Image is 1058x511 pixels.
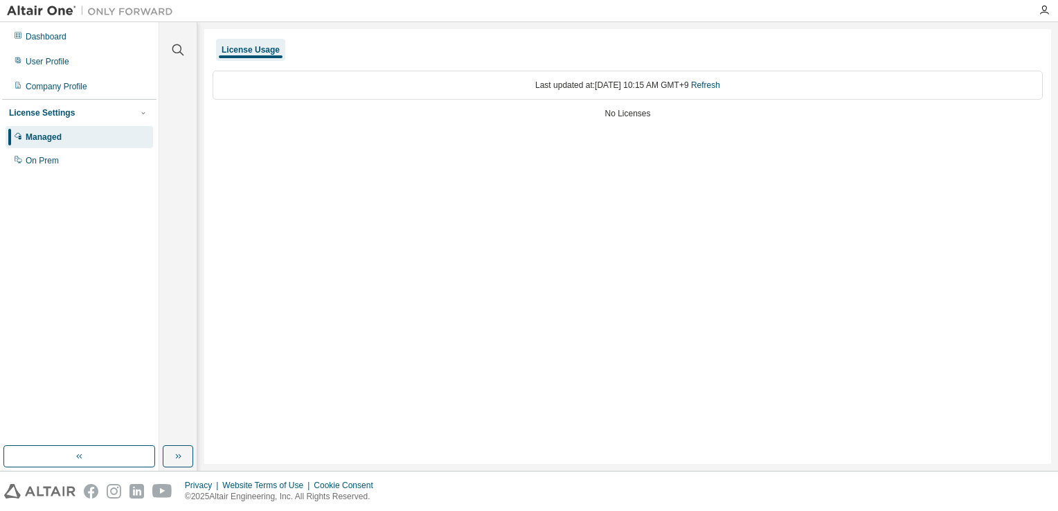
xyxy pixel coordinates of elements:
[26,31,66,42] div: Dashboard
[222,44,280,55] div: License Usage
[213,71,1043,100] div: Last updated at: [DATE] 10:15 AM GMT+9
[107,484,121,499] img: instagram.svg
[314,480,381,491] div: Cookie Consent
[26,56,69,67] div: User Profile
[26,81,87,92] div: Company Profile
[26,155,59,166] div: On Prem
[152,484,172,499] img: youtube.svg
[222,480,314,491] div: Website Terms of Use
[213,108,1043,119] div: No Licenses
[84,484,98,499] img: facebook.svg
[185,491,382,503] p: © 2025 Altair Engineering, Inc. All Rights Reserved.
[26,132,62,143] div: Managed
[9,107,75,118] div: License Settings
[185,480,222,491] div: Privacy
[7,4,180,18] img: Altair One
[4,484,75,499] img: altair_logo.svg
[129,484,144,499] img: linkedin.svg
[691,80,720,90] a: Refresh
